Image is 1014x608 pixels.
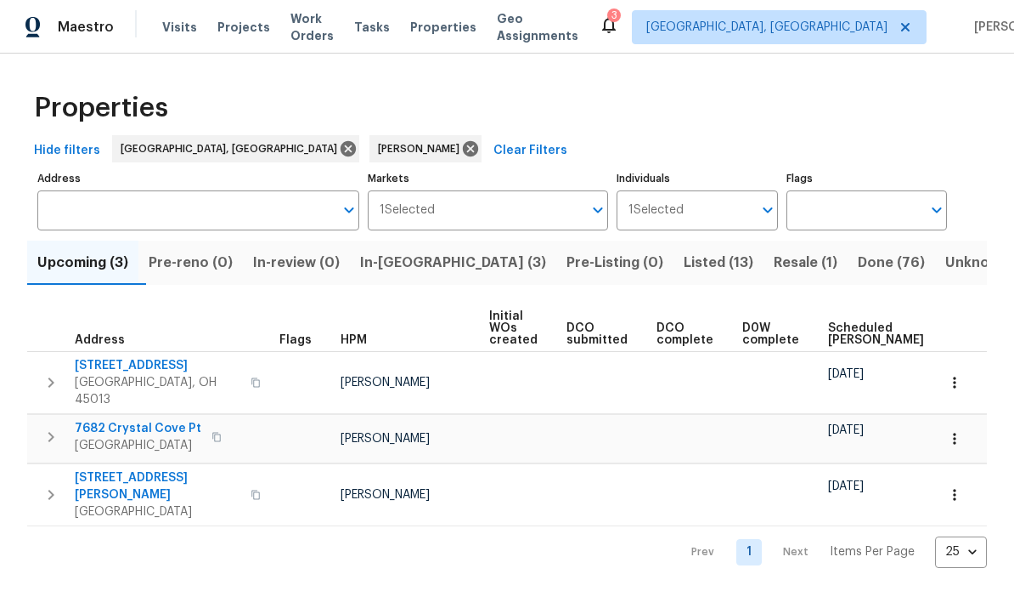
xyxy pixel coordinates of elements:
[360,251,546,275] span: In-[GEOGRAPHIC_DATA] (3)
[34,99,168,116] span: Properties
[75,334,125,346] span: Address
[489,310,538,346] span: Initial WOs created
[217,19,270,36] span: Projects
[497,10,578,44] span: Geo Assignments
[617,173,777,184] label: Individuals
[149,251,233,275] span: Pre-reno (0)
[736,539,762,565] a: Goto page 1
[925,198,949,222] button: Open
[337,198,361,222] button: Open
[253,251,340,275] span: In-review (0)
[290,10,334,44] span: Work Orders
[112,135,359,162] div: [GEOGRAPHIC_DATA], [GEOGRAPHIC_DATA]
[162,19,197,36] span: Visits
[410,19,476,36] span: Properties
[380,203,435,218] span: 1 Selected
[75,357,240,374] span: [STREET_ADDRESS]
[75,420,201,437] span: 7682 Crystal Cove Pt
[566,251,663,275] span: Pre-Listing (0)
[27,135,107,167] button: Hide filters
[341,489,430,501] span: [PERSON_NAME]
[75,437,201,454] span: [GEOGRAPHIC_DATA]
[354,21,390,33] span: Tasks
[121,140,344,157] span: [GEOGRAPHIC_DATA], [GEOGRAPHIC_DATA]
[493,140,567,162] span: Clear Filters
[341,377,430,389] span: [PERSON_NAME]
[58,19,114,36] span: Maestro
[858,251,925,275] span: Done (76)
[830,543,915,560] p: Items Per Page
[828,368,864,380] span: [DATE]
[935,530,987,574] div: 25
[828,322,924,346] span: Scheduled [PERSON_NAME]
[675,537,987,568] nav: Pagination Navigation
[611,7,617,24] div: 3
[684,251,753,275] span: Listed (13)
[75,374,240,408] span: [GEOGRAPHIC_DATA], OH 45013
[34,140,100,162] span: Hide filters
[341,433,430,445] span: [PERSON_NAME]
[742,322,799,346] span: D0W complete
[828,480,864,492] span: [DATE]
[646,19,887,36] span: [GEOGRAPHIC_DATA], [GEOGRAPHIC_DATA]
[37,173,359,184] label: Address
[75,503,240,520] span: [GEOGRAPHIC_DATA]
[756,198,780,222] button: Open
[656,322,713,346] span: DCO complete
[786,173,947,184] label: Flags
[628,203,684,218] span: 1 Selected
[75,469,240,503] span: [STREET_ADDRESS][PERSON_NAME]
[566,322,628,346] span: DCO submitted
[378,140,466,157] span: [PERSON_NAME]
[774,251,837,275] span: Resale (1)
[487,135,574,167] button: Clear Filters
[279,334,312,346] span: Flags
[586,198,610,222] button: Open
[369,135,482,162] div: [PERSON_NAME]
[828,424,864,436] span: [DATE]
[368,173,609,184] label: Markets
[37,251,128,275] span: Upcoming (3)
[341,334,367,346] span: HPM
